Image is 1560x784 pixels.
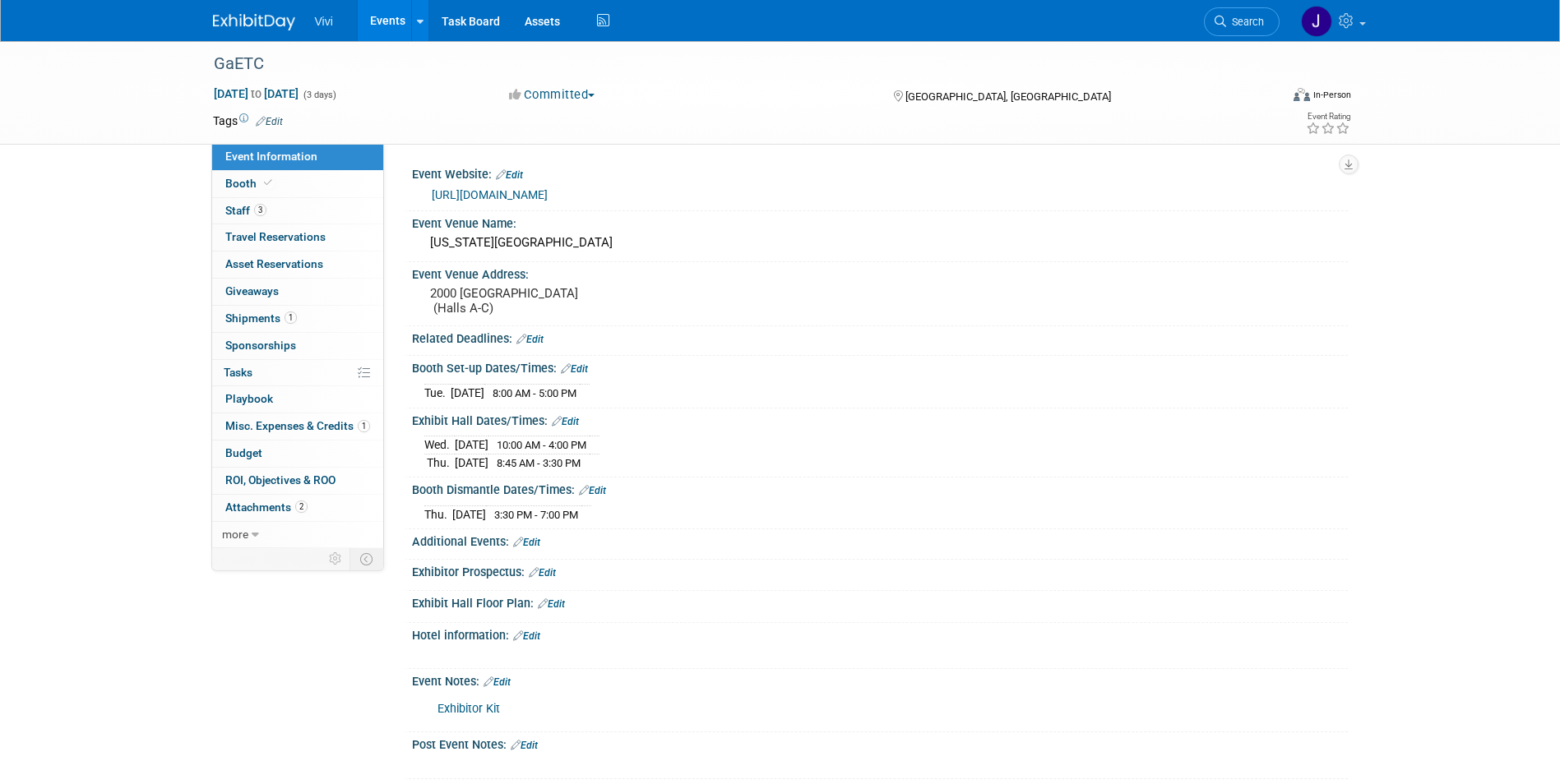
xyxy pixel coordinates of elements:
a: Edit [513,537,540,548]
span: Travel Reservations [225,230,326,243]
a: Sponsorships [212,333,383,359]
span: Tasks [224,366,252,379]
div: Related Deadlines: [412,326,1348,348]
a: Edit [513,630,540,642]
div: Post Event Notes: [412,732,1348,754]
img: John Farley [1301,6,1332,37]
a: Staff3 [212,198,383,224]
td: Thu. [424,454,455,471]
img: Format-Inperson.png [1294,88,1310,101]
div: Event Rating [1306,113,1350,121]
td: [DATE] [452,505,486,523]
span: more [222,528,248,541]
a: Edit [529,567,556,579]
img: ExhibitDay [213,14,295,30]
div: Event Notes: [412,669,1348,690]
span: 8:00 AM - 5:00 PM [493,387,576,399]
span: Event Information [225,150,317,163]
td: Tue. [424,384,451,401]
span: (3 days) [302,90,336,100]
span: Search [1226,16,1264,28]
pre: 2000 [GEOGRAPHIC_DATA] (Halls A-C) [430,286,784,316]
a: Budget [212,440,383,467]
a: Edit [538,598,565,610]
a: Booth [212,171,383,197]
a: ROI, Objectives & ROO [212,468,383,494]
span: Shipments [225,311,297,325]
span: 3:30 PM - 7:00 PM [494,509,578,521]
a: Shipments1 [212,306,383,332]
span: 3 [254,204,266,216]
span: Misc. Expenses & Credits [225,419,370,432]
td: Thu. [424,505,452,523]
span: [DATE] [DATE] [213,86,299,101]
div: Booth Dismantle Dates/Times: [412,477,1348,499]
a: Asset Reservations [212,251,383,278]
span: Asset Reservations [225,257,323,270]
span: Vivi [315,15,333,28]
span: ROI, Objectives & ROO [225,473,336,487]
a: Edit [552,416,579,427]
div: Event Website: [412,162,1348,183]
span: 1 [358,420,370,432]
td: Toggle Event Tabs [349,548,383,570]
div: Exhibit Hall Dates/Times: [412,408,1348,430]
span: to [248,87,264,100]
a: Edit [561,363,588,375]
a: Edit [484,676,511,688]
div: In-Person [1312,89,1351,101]
span: 10:00 AM - 4:00 PM [497,439,586,451]
td: Tags [213,113,283,129]
span: Sponsorships [225,339,296,352]
a: Edit [511,740,538,751]
a: Exhibitor Kit [437,702,500,716]
td: [DATE] [455,454,488,471]
a: Edit [579,485,606,496]
span: [GEOGRAPHIC_DATA], [GEOGRAPHIC_DATA] [905,90,1111,103]
a: Edit [256,116,283,127]
span: 8:45 AM - 3:30 PM [497,457,581,469]
td: Personalize Event Tab Strip [322,548,350,570]
div: Event Venue Name: [412,211,1348,232]
a: more [212,522,383,548]
div: Hotel information: [412,623,1348,644]
span: 1 [285,311,297,324]
div: Additional Events: [412,529,1348,551]
a: Travel Reservations [212,224,383,251]
div: Exhibit Hall Floor Plan: [412,591,1348,612]
div: Event Format [1183,85,1352,110]
a: Event Information [212,144,383,170]
td: [DATE] [455,436,488,454]
div: Event Venue Address: [412,262,1348,283]
span: Giveaways [225,284,279,297]
a: Misc. Expenses & Credits1 [212,413,383,440]
div: Exhibitor Prospectus: [412,560,1348,581]
a: Edit [496,169,523,181]
span: 2 [295,500,308,513]
div: Booth Set-up Dates/Times: [412,356,1348,377]
a: Edit [516,334,544,345]
span: Attachments [225,500,308,514]
a: Attachments2 [212,495,383,521]
a: [URL][DOMAIN_NAME] [432,188,548,201]
i: Booth reservation complete [264,178,272,187]
div: GaETC [208,49,1255,79]
td: Wed. [424,436,455,454]
a: Giveaways [212,279,383,305]
span: Budget [225,446,262,459]
a: Tasks [212,360,383,386]
div: [US_STATE][GEOGRAPHIC_DATA] [424,230,1335,256]
a: Search [1204,7,1280,36]
a: Playbook [212,386,383,413]
span: Staff [225,204,266,217]
button: Committed [503,86,601,104]
span: Booth [225,177,275,190]
td: [DATE] [451,384,484,401]
span: Playbook [225,392,273,405]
